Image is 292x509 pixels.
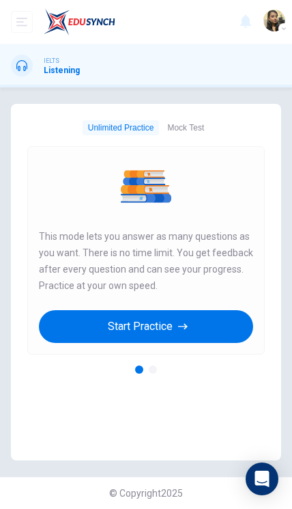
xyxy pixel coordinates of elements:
img: EduSynch logo [44,8,115,36]
span: This mode lets you answer as many questions as you want. There is no time limit. You get feedback... [39,228,253,294]
h1: Listening [44,66,80,75]
button: Start Practice [39,310,253,343]
button: Mock Test [162,120,209,135]
img: Profile picture [263,10,285,31]
button: Unlimited Practice [83,120,160,135]
div: Open Intercom Messenger [246,463,278,495]
button: open mobile menu [11,11,33,33]
span: IELTS [44,56,59,66]
span: © Copyright 2025 [109,485,183,501]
